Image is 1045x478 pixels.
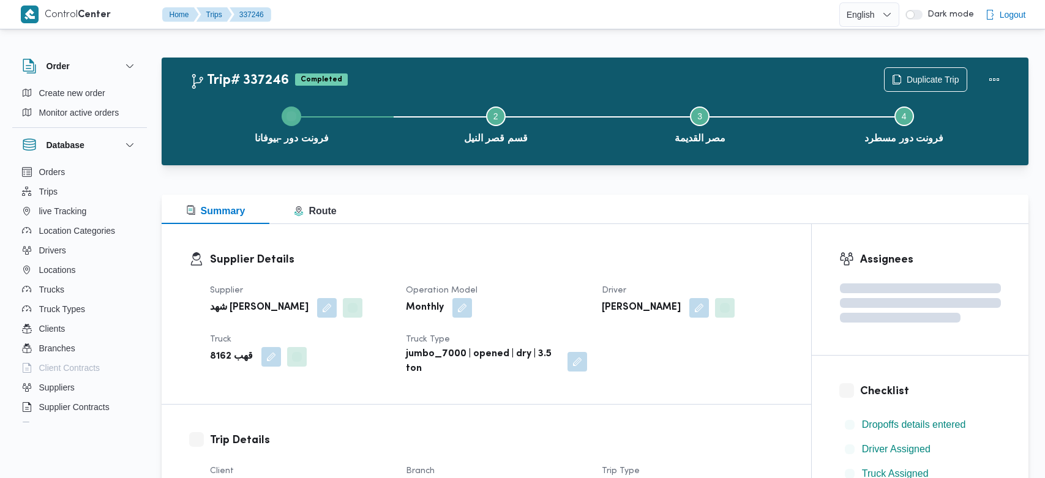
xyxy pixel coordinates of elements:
[17,280,142,299] button: Trucks
[39,86,105,100] span: Create new order
[406,301,444,315] b: Monthly
[210,467,234,475] span: Client
[39,263,76,277] span: Locations
[22,59,137,73] button: Order
[980,2,1031,27] button: Logout
[230,7,271,22] button: 337246
[406,335,450,343] span: Truck Type
[39,165,66,179] span: Orders
[12,162,147,427] div: Database
[17,83,142,103] button: Create new order
[22,138,137,152] button: Database
[17,338,142,358] button: Branches
[301,76,342,83] b: Completed
[802,92,1006,155] button: فرونت دور مسطرد
[39,341,75,356] span: Branches
[860,252,1001,268] h3: Assignees
[493,111,498,121] span: 2
[902,111,907,121] span: 4
[907,72,959,87] span: Duplicate Trip
[47,138,84,152] h3: Database
[17,103,142,122] button: Monitor active orders
[39,321,66,336] span: Clients
[17,378,142,397] button: Suppliers
[17,319,142,338] button: Clients
[17,241,142,260] button: Drivers
[982,67,1006,92] button: Actions
[39,302,85,316] span: Truck Types
[255,131,329,146] span: فرونت دور -بيوفانا
[406,347,559,376] b: jumbo_7000 | opened | dry | 3.5 ton
[923,10,974,20] span: Dark mode
[17,162,142,182] button: Orders
[294,206,336,216] span: Route
[602,301,681,315] b: [PERSON_NAME]
[39,380,75,395] span: Suppliers
[17,221,142,241] button: Location Categories
[197,7,232,22] button: Trips
[210,286,243,294] span: Supplier
[602,286,626,294] span: Driver
[862,419,966,430] span: Dropoffs details entered
[1000,7,1026,22] span: Logout
[697,111,702,121] span: 3
[186,206,245,216] span: Summary
[78,10,111,20] b: Center
[39,105,119,120] span: Monitor active orders
[287,111,296,121] svg: Step 1 is complete
[840,415,1001,435] button: Dropoffs details entered
[17,417,142,436] button: Devices
[464,131,528,146] span: قسم قصر النيل
[12,83,147,127] div: Order
[39,184,58,199] span: Trips
[17,182,142,201] button: Trips
[675,131,725,146] span: مصر القديمة
[862,417,966,432] span: Dropoffs details entered
[406,286,478,294] span: Operation Model
[598,92,803,155] button: مصر القديمة
[190,92,394,155] button: فرونت دور -بيوفانا
[17,358,142,378] button: Client Contracts
[39,204,87,218] span: live Tracking
[210,349,253,364] b: قهب 8162
[21,6,39,23] img: X8yXhbKr1z7QwAAAABJRU5ErkJggg==
[602,467,640,475] span: Trip Type
[39,400,110,414] span: Supplier Contracts
[39,360,100,375] span: Client Contracts
[394,92,598,155] button: قسم قصر النيل
[17,260,142,280] button: Locations
[190,73,289,89] h2: Trip# 337246
[884,67,967,92] button: Duplicate Trip
[17,397,142,417] button: Supplier Contracts
[210,252,784,268] h3: Supplier Details
[406,467,435,475] span: Branch
[17,201,142,221] button: live Tracking
[39,282,64,297] span: Trucks
[17,299,142,319] button: Truck Types
[862,442,931,457] span: Driver Assigned
[295,73,348,86] span: Completed
[39,243,66,258] span: Drivers
[864,131,943,146] span: فرونت دور مسطرد
[862,444,931,454] span: Driver Assigned
[39,223,116,238] span: Location Categories
[162,7,199,22] button: Home
[210,335,231,343] span: Truck
[47,59,70,73] h3: Order
[840,439,1001,459] button: Driver Assigned
[210,432,784,449] h3: Trip Details
[210,301,309,315] b: شهد [PERSON_NAME]
[860,383,1001,400] h3: Checklist
[39,419,70,434] span: Devices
